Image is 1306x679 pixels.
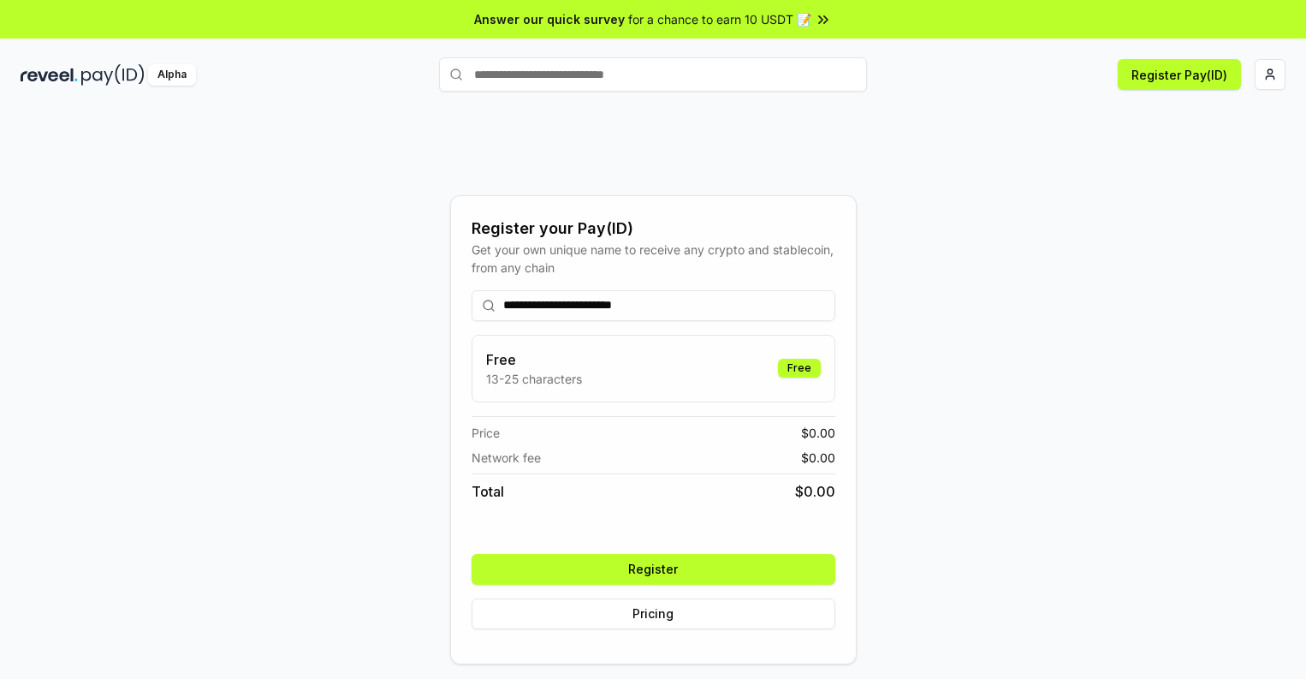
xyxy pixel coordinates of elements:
[472,554,835,585] button: Register
[148,64,196,86] div: Alpha
[472,481,504,502] span: Total
[81,64,145,86] img: pay_id
[486,370,582,388] p: 13-25 characters
[628,10,811,28] span: for a chance to earn 10 USDT 📝
[472,424,500,442] span: Price
[778,359,821,378] div: Free
[1118,59,1241,90] button: Register Pay(ID)
[472,599,835,629] button: Pricing
[472,217,835,241] div: Register your Pay(ID)
[486,349,582,370] h3: Free
[795,481,835,502] span: $ 0.00
[474,10,625,28] span: Answer our quick survey
[472,241,835,277] div: Get your own unique name to receive any crypto and stablecoin, from any chain
[472,449,541,467] span: Network fee
[21,64,78,86] img: reveel_dark
[801,449,835,467] span: $ 0.00
[801,424,835,442] span: $ 0.00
